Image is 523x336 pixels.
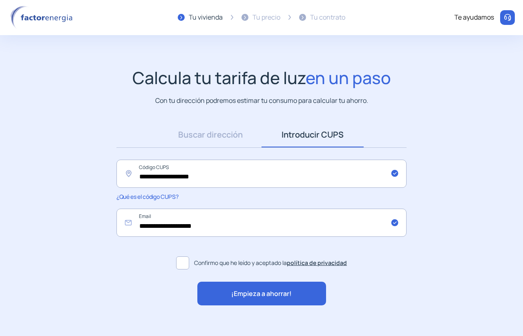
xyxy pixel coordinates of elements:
img: llamar [503,13,512,22]
div: Tu contrato [310,12,345,23]
h1: Calcula tu tarifa de luz [132,68,391,88]
img: logo factor [8,6,78,29]
a: Introducir CUPS [261,122,364,147]
span: ¡Empieza a ahorrar! [231,289,292,299]
div: Tu precio [253,12,280,23]
span: en un paso [306,66,391,89]
span: ¿Qué es el código CUPS? [116,193,178,200]
div: Tu vivienda [189,12,223,23]
a: Buscar dirección [159,122,261,147]
p: Con tu dirección podremos estimar tu consumo para calcular tu ahorro. [155,96,368,106]
a: política de privacidad [287,259,347,267]
div: Te ayudamos [454,12,494,23]
span: Confirmo que he leído y aceptado la [194,258,347,267]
